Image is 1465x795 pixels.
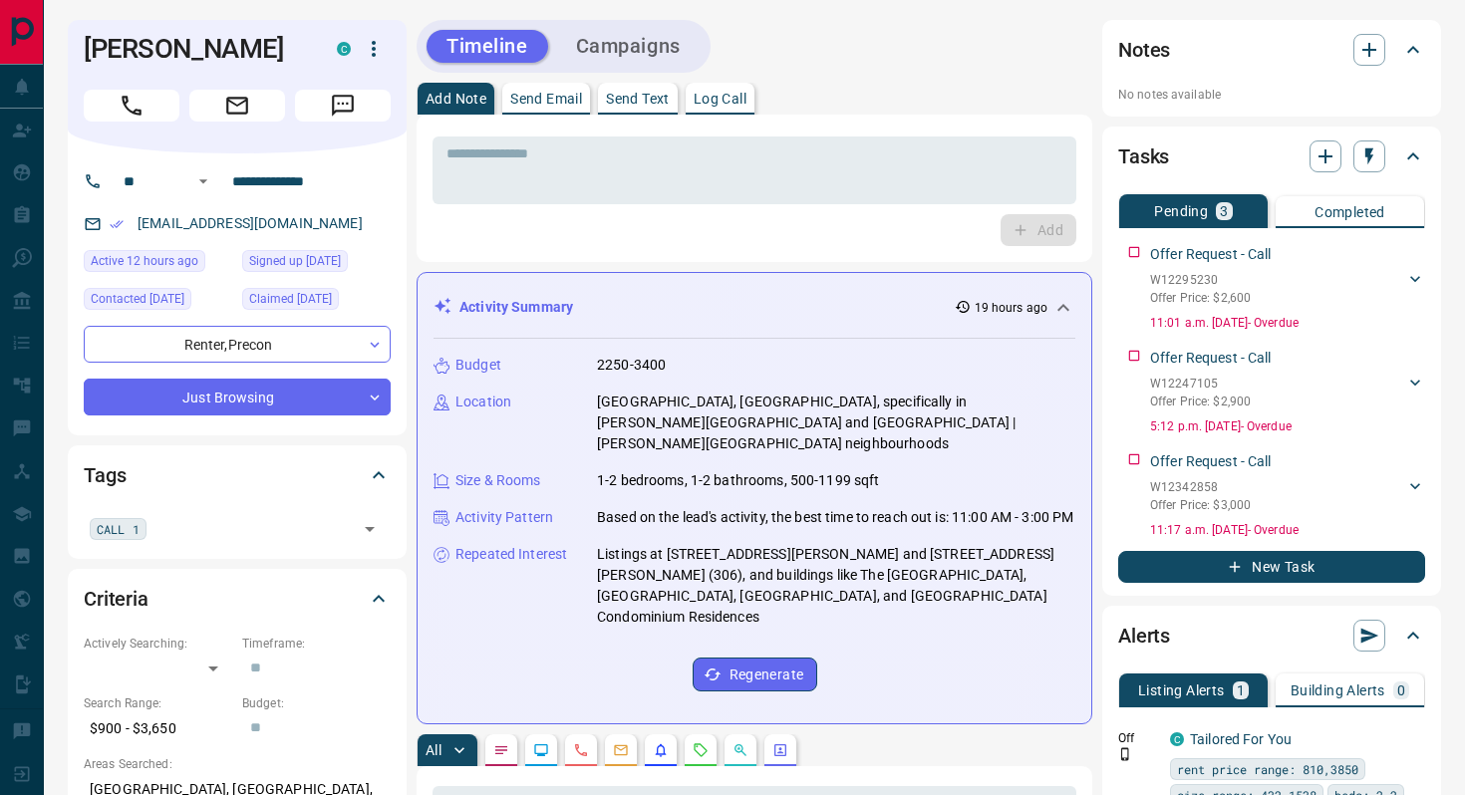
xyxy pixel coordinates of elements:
[1150,289,1251,307] p: Offer Price: $2,600
[455,544,567,565] p: Repeated Interest
[84,712,232,745] p: $900 - $3,650
[597,544,1075,628] p: Listings at [STREET_ADDRESS][PERSON_NAME] and [STREET_ADDRESS][PERSON_NAME] (306), and buildings ...
[84,90,179,122] span: Call
[295,90,391,122] span: Message
[191,169,215,193] button: Open
[1150,474,1425,518] div: W12342858Offer Price: $3,000
[556,30,701,63] button: Campaigns
[97,519,140,539] span: CALL 1
[455,470,541,491] p: Size & Rooms
[84,33,307,65] h1: [PERSON_NAME]
[1118,747,1132,761] svg: Push Notification Only
[91,251,198,271] span: Active 12 hours ago
[84,694,232,712] p: Search Range:
[732,742,748,758] svg: Opportunities
[1118,86,1425,104] p: No notes available
[1170,732,1184,746] div: condos.ca
[1118,140,1169,172] h2: Tasks
[84,575,391,623] div: Criteria
[1150,478,1251,496] p: W12342858
[1237,683,1245,697] p: 1
[84,583,148,615] h2: Criteria
[1150,393,1251,410] p: Offer Price: $2,900
[1150,375,1251,393] p: W12247105
[1150,348,1272,369] p: Offer Request - Call
[1150,451,1272,472] p: Offer Request - Call
[1150,496,1251,514] p: Offer Price: $3,000
[337,42,351,56] div: condos.ca
[84,755,391,773] p: Areas Searched:
[455,507,553,528] p: Activity Pattern
[613,742,629,758] svg: Emails
[597,470,880,491] p: 1-2 bedrooms, 1-2 bathrooms, 500-1199 sqft
[1118,551,1425,583] button: New Task
[84,250,232,278] div: Sun Aug 17 2025
[1150,371,1425,414] div: W12247105Offer Price: $2,900
[533,742,549,758] svg: Lead Browsing Activity
[1150,267,1425,311] div: W12295230Offer Price: $2,600
[1220,204,1228,218] p: 3
[1118,132,1425,180] div: Tasks
[1150,314,1425,332] p: 11:01 a.m. [DATE] - Overdue
[653,742,669,758] svg: Listing Alerts
[1118,26,1425,74] div: Notes
[459,297,573,318] p: Activity Summary
[1397,683,1405,697] p: 0
[606,92,670,106] p: Send Text
[1138,683,1225,697] p: Listing Alerts
[1150,521,1425,539] p: 11:17 a.m. [DATE] - Overdue
[84,379,391,415] div: Just Browsing
[356,515,384,543] button: Open
[1150,271,1251,289] p: W12295230
[84,288,232,316] div: Wed Jul 23 2025
[1150,417,1425,435] p: 5:12 p.m. [DATE] - Overdue
[84,326,391,363] div: Renter , Precon
[84,451,391,499] div: Tags
[189,90,285,122] span: Email
[597,507,1073,528] p: Based on the lead's activity, the best time to reach out is: 11:00 AM - 3:00 PM
[242,694,391,712] p: Budget:
[426,743,441,757] p: All
[573,742,589,758] svg: Calls
[1118,729,1158,747] p: Off
[772,742,788,758] svg: Agent Actions
[1118,612,1425,660] div: Alerts
[242,635,391,653] p: Timeframe:
[91,289,184,309] span: Contacted [DATE]
[1315,205,1385,219] p: Completed
[694,92,746,106] p: Log Call
[597,355,666,376] p: 2250-3400
[510,92,582,106] p: Send Email
[1150,244,1272,265] p: Offer Request - Call
[493,742,509,758] svg: Notes
[1291,683,1385,697] p: Building Alerts
[693,742,709,758] svg: Requests
[427,30,548,63] button: Timeline
[455,392,511,412] p: Location
[693,658,817,691] button: Regenerate
[249,289,332,309] span: Claimed [DATE]
[975,299,1047,317] p: 19 hours ago
[242,288,391,316] div: Wed Jul 23 2025
[84,459,126,491] h2: Tags
[434,289,1075,326] div: Activity Summary19 hours ago
[1118,34,1170,66] h2: Notes
[242,250,391,278] div: Sat Jul 19 2025
[426,92,486,106] p: Add Note
[84,635,232,653] p: Actively Searching:
[1177,759,1358,779] span: rent price range: 810,3850
[138,215,363,231] a: [EMAIL_ADDRESS][DOMAIN_NAME]
[249,251,341,271] span: Signed up [DATE]
[455,355,501,376] p: Budget
[1118,620,1170,652] h2: Alerts
[1154,204,1208,218] p: Pending
[1190,731,1292,747] a: Tailored For You
[597,392,1075,454] p: [GEOGRAPHIC_DATA], [GEOGRAPHIC_DATA], specifically in [PERSON_NAME][GEOGRAPHIC_DATA] and [GEOGRAP...
[110,217,124,231] svg: Email Verified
